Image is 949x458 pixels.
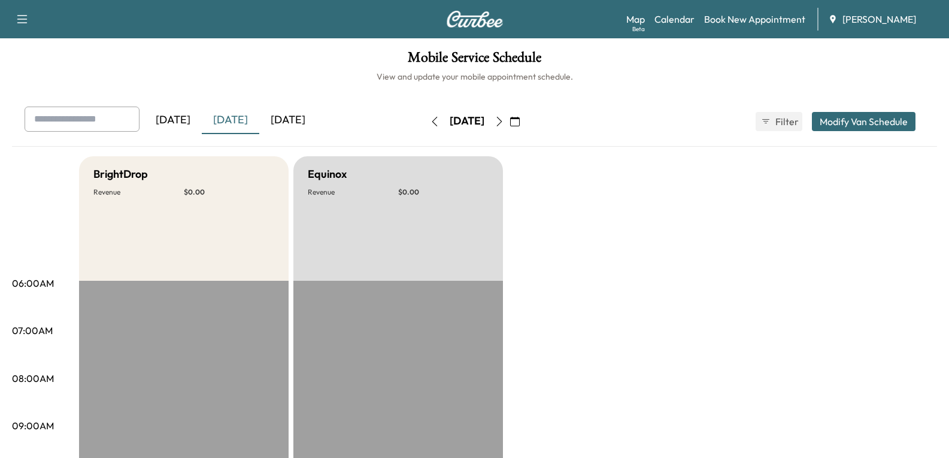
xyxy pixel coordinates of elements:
h1: Mobile Service Schedule [12,50,937,71]
button: Modify Van Schedule [812,112,915,131]
p: $ 0.00 [398,187,489,197]
h5: Equinox [308,166,347,183]
div: [DATE] [259,107,317,134]
h5: BrightDrop [93,166,148,183]
p: $ 0.00 [184,187,274,197]
div: Beta [632,25,645,34]
p: 06:00AM [12,276,54,290]
h6: View and update your mobile appointment schedule. [12,71,937,83]
div: [DATE] [202,107,259,134]
div: [DATE] [144,107,202,134]
p: Revenue [93,187,184,197]
p: 07:00AM [12,323,53,338]
a: MapBeta [626,12,645,26]
img: Curbee Logo [446,11,504,28]
a: Book New Appointment [704,12,805,26]
span: Filter [775,114,797,129]
button: Filter [756,112,802,131]
a: Calendar [654,12,695,26]
span: [PERSON_NAME] [842,12,916,26]
p: 08:00AM [12,371,54,386]
p: Revenue [308,187,398,197]
div: [DATE] [450,114,484,129]
p: 09:00AM [12,418,54,433]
